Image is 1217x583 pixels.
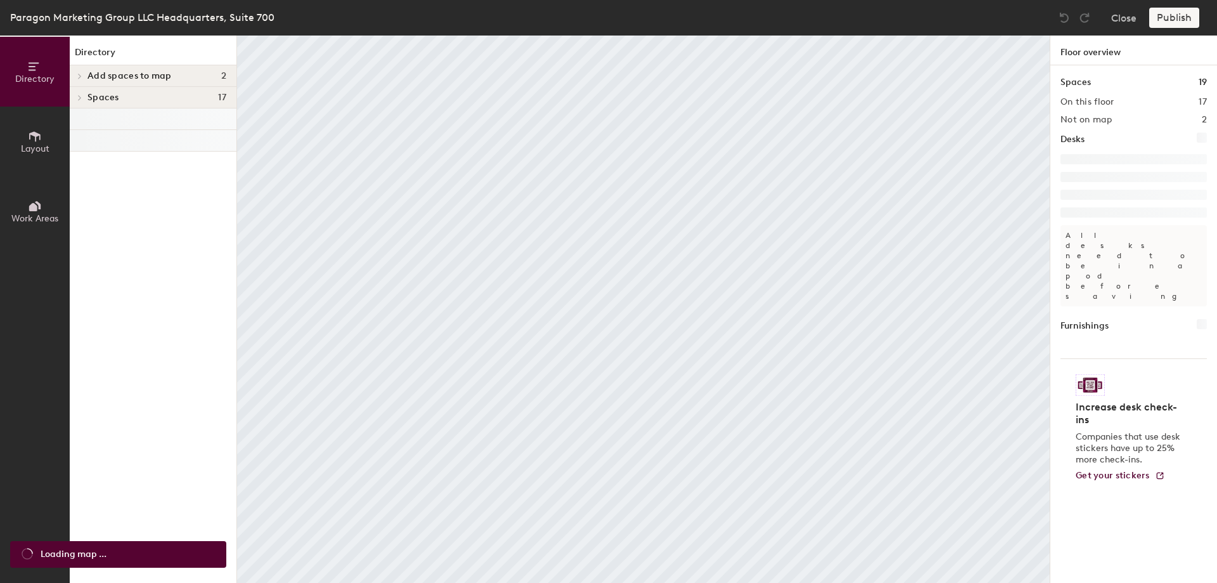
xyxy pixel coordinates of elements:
img: Undo [1058,11,1071,24]
h1: Desks [1060,133,1085,147]
h2: On this floor [1060,97,1114,107]
span: 17 [218,93,226,103]
span: Get your stickers [1076,470,1150,481]
h1: Floor overview [1050,36,1217,65]
h2: Not on map [1060,115,1112,125]
h1: Spaces [1060,75,1091,89]
img: Redo [1078,11,1091,24]
h1: 19 [1199,75,1207,89]
canvas: Map [237,36,1050,583]
span: Directory [15,74,55,84]
p: All desks need to be in a pod before saving [1060,225,1207,306]
h1: Directory [70,46,236,65]
div: Paragon Marketing Group LLC Headquarters, Suite 700 [10,10,274,25]
h4: Increase desk check-ins [1076,401,1184,426]
span: 2 [221,71,226,81]
button: Close [1111,8,1137,28]
span: Layout [21,143,49,154]
a: Get your stickers [1076,471,1165,481]
h2: 17 [1199,97,1207,107]
span: Loading map ... [41,547,106,561]
span: Work Areas [11,213,58,224]
img: Sticker logo [1076,374,1105,396]
h2: 2 [1202,115,1207,125]
span: Spaces [87,93,119,103]
span: Add spaces to map [87,71,172,81]
p: Companies that use desk stickers have up to 25% more check-ins. [1076,431,1184,466]
h1: Furnishings [1060,319,1109,333]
